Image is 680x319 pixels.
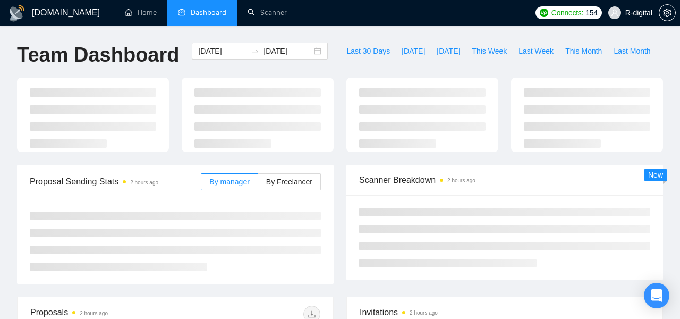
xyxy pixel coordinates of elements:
[585,7,597,19] span: 154
[251,47,259,55] span: swap-right
[359,173,650,187] span: Scanner Breakdown
[198,45,246,57] input: Start date
[80,310,108,316] time: 2 hours ago
[402,45,425,57] span: [DATE]
[248,8,287,17] a: searchScanner
[8,5,25,22] img: logo
[396,43,431,60] button: [DATE]
[263,45,312,57] input: End date
[30,175,201,188] span: Proposal Sending Stats
[191,8,226,17] span: Dashboard
[611,9,618,16] span: user
[648,171,663,179] span: New
[659,4,676,21] button: setting
[410,310,438,316] time: 2 hours ago
[614,45,650,57] span: Last Month
[608,43,656,60] button: Last Month
[659,9,675,17] span: setting
[437,45,460,57] span: [DATE]
[130,180,158,186] time: 2 hours ago
[125,8,157,17] a: homeHome
[551,7,583,19] span: Connects:
[447,178,475,183] time: 2 hours ago
[466,43,513,60] button: This Week
[644,283,669,308] div: Open Intercom Messenger
[178,9,185,16] span: dashboard
[266,178,312,186] span: By Freelancer
[209,178,249,186] span: By manager
[559,43,608,60] button: This Month
[17,43,179,68] h1: Team Dashboard
[659,9,676,17] a: setting
[431,43,466,60] button: [DATE]
[346,45,390,57] span: Last 30 Days
[513,43,559,60] button: Last Week
[565,45,602,57] span: This Month
[251,47,259,55] span: to
[518,45,554,57] span: Last Week
[341,43,396,60] button: Last 30 Days
[540,9,548,17] img: upwork-logo.png
[360,306,650,319] span: Invitations
[472,45,507,57] span: This Week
